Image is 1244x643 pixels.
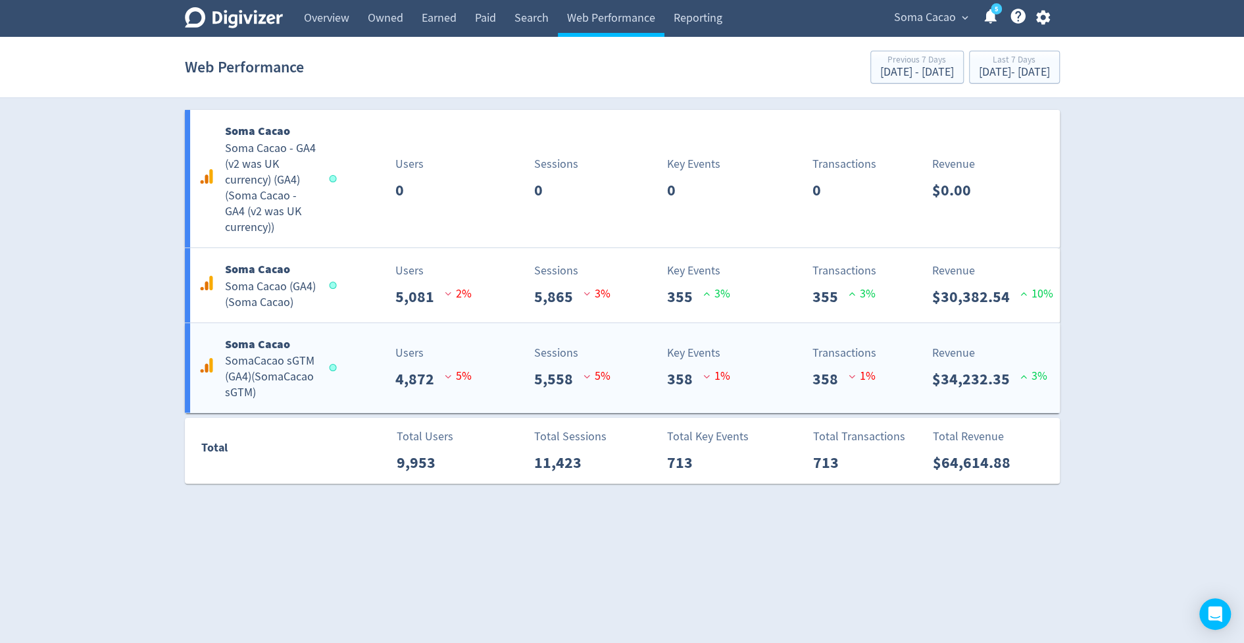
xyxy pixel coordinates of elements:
[329,282,340,289] span: Data last synced: 10 Aug 2025, 11:02pm (AEST)
[534,367,584,391] p: 5,558
[395,178,414,202] p: 0
[932,155,982,173] p: Revenue
[185,248,1060,322] a: Soma CacaoSoma Cacao (GA4)(Soma Cacao)Users5,081 2%Sessions5,865 3%Key Events355 3%Transactions35...
[395,262,472,280] p: Users
[584,367,610,385] p: 5 %
[185,46,304,88] h1: Web Performance
[880,55,954,66] div: Previous 7 Days
[894,7,956,28] span: Soma Cacao
[979,66,1050,78] div: [DATE] - [DATE]
[584,285,610,303] p: 3 %
[812,344,876,362] p: Transactions
[667,428,749,446] p: Total Key Events
[199,168,214,184] svg: Google Analytics
[534,178,553,202] p: 0
[225,353,317,401] h5: SomaCacao sGTM (GA4) ( SomaCacao sGTM )
[932,262,1053,280] p: Revenue
[813,428,905,446] p: Total Transactions
[225,261,290,277] b: Soma Cacao
[812,178,832,202] p: 0
[880,66,954,78] div: [DATE] - [DATE]
[329,175,340,182] span: Data last synced: 11 Aug 2025, 2:02am (AEST)
[534,428,607,446] p: Total Sessions
[1199,598,1231,630] div: Open Intercom Messenger
[870,51,964,84] button: Previous 7 Days[DATE] - [DATE]
[667,285,703,309] p: 355
[932,285,1020,309] p: $30,382.54
[667,262,730,280] p: Key Events
[667,155,720,173] p: Key Events
[932,344,1047,362] p: Revenue
[703,367,730,385] p: 1 %
[933,451,1021,475] p: $64,614.88
[395,367,445,391] p: 4,872
[225,336,290,352] b: Soma Cacao
[534,344,610,362] p: Sessions
[1020,367,1047,385] p: 3 %
[812,367,849,391] p: 358
[395,285,445,309] p: 5,081
[395,155,424,173] p: Users
[703,285,730,303] p: 3 %
[1020,285,1053,303] p: 10 %
[959,12,971,24] span: expand_more
[201,438,330,463] div: Total
[933,428,1021,446] p: Total Revenue
[199,275,214,291] svg: Google Analytics
[397,428,453,446] p: Total Users
[667,178,686,202] p: 0
[534,285,584,309] p: 5,865
[185,323,1060,413] a: Soma CacaoSomaCacao sGTM (GA4)(SomaCacao sGTM)Users4,872 5%Sessions5,558 5%Key Events358 1%Transa...
[445,367,472,385] p: 5 %
[329,364,340,371] span: Data last synced: 10 Aug 2025, 7:02pm (AEST)
[667,344,730,362] p: Key Events
[932,367,1020,391] p: $34,232.35
[932,178,982,202] p: $0.00
[969,51,1060,84] button: Last 7 Days[DATE]- [DATE]
[534,262,610,280] p: Sessions
[889,7,972,28] button: Soma Cacao
[445,285,472,303] p: 2 %
[395,344,472,362] p: Users
[534,155,578,173] p: Sessions
[225,123,290,139] b: Soma Cacao
[534,451,592,475] p: 11,423
[225,141,317,236] h5: Soma Cacao - GA4 (v2 was UK currency) (GA4) ( Soma Cacao - GA4 (v2 was UK currency) )
[812,262,876,280] p: Transactions
[185,110,1060,247] a: Soma CacaoSoma Cacao - GA4 (v2 was UK currency) (GA4)(Soma Cacao - GA4 (v2 was UK currency))Users...
[667,451,703,475] p: 713
[813,451,849,475] p: 713
[979,55,1050,66] div: Last 7 Days
[199,357,214,373] svg: Google Analytics
[225,279,317,311] h5: Soma Cacao (GA4) ( Soma Cacao )
[991,3,1002,14] a: 5
[812,285,849,309] p: 355
[994,5,997,14] text: 5
[667,367,703,391] p: 358
[397,451,446,475] p: 9,953
[812,155,876,173] p: Transactions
